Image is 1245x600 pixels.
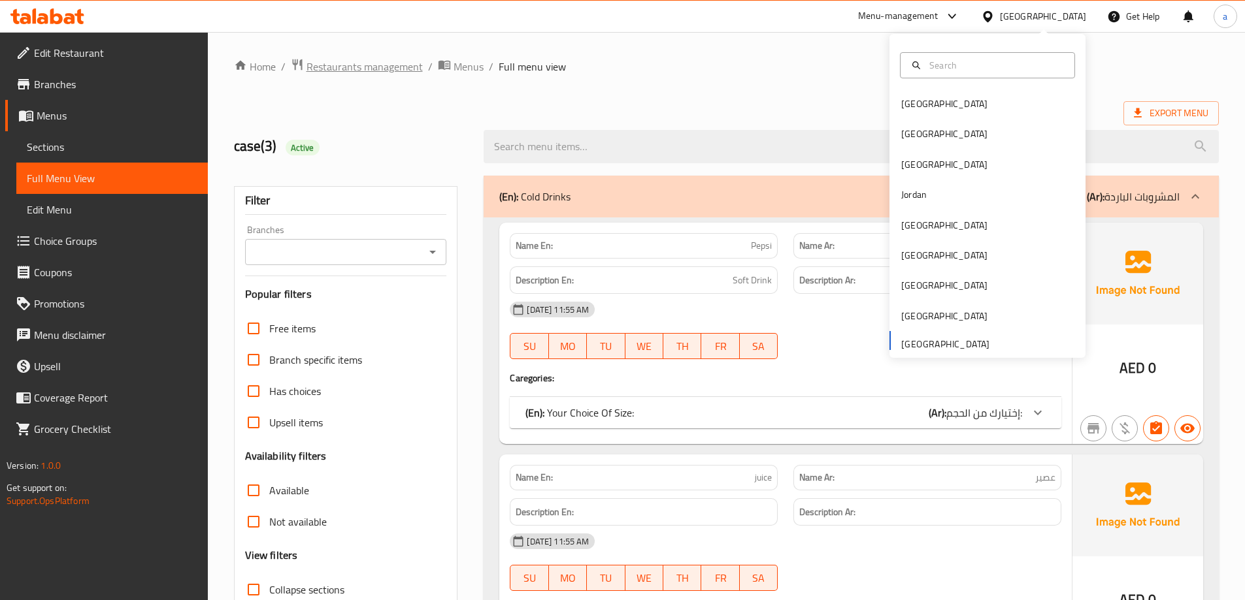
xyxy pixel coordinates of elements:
p: Your Choice Of Size: [525,405,634,420]
span: TU [592,569,620,588]
span: TH [669,569,696,588]
span: SU [516,569,543,588]
div: [GEOGRAPHIC_DATA] [901,278,988,292]
a: Branches [5,69,208,100]
b: (Ar): [929,403,946,422]
span: a [1223,9,1227,24]
div: [GEOGRAPHIC_DATA] [901,127,988,141]
a: Menus [5,100,208,131]
p: Cold Drinks [499,189,571,204]
div: [GEOGRAPHIC_DATA] [1000,9,1086,24]
strong: Name Ar: [799,471,835,484]
span: Free items [269,321,316,336]
div: [GEOGRAPHIC_DATA] [901,248,988,262]
span: Pepsi [751,239,772,253]
span: WE [631,569,658,588]
b: (En): [499,187,518,206]
img: Ae5nvW7+0k+MAAAAAElFTkSuQmCC [1072,454,1203,556]
h3: Popular filters [245,287,447,302]
span: Version: [7,457,39,474]
button: Not branch specific item [1080,415,1106,441]
div: [GEOGRAPHIC_DATA] [901,157,988,172]
a: Edit Menu [16,194,208,225]
span: Branch specific items [269,352,362,368]
span: Menus [454,59,484,74]
span: Active [286,142,320,154]
strong: Description En: [516,272,574,289]
div: [GEOGRAPHIC_DATA] [901,97,988,111]
span: Menu disclaimer [34,327,197,343]
button: FR [701,333,739,359]
a: Promotions [5,288,208,319]
div: Menu-management [858,8,938,24]
span: Not available [269,514,327,529]
span: Sections [27,139,197,155]
span: FR [706,569,734,588]
button: TU [587,565,625,591]
span: Available [269,482,309,498]
span: Grocery Checklist [34,421,197,437]
b: (Ar): [1087,187,1104,206]
div: (En): Your Choice Of Size:(Ar):إختيارك من الحجم: [510,397,1061,428]
button: SU [510,565,548,591]
span: MO [554,337,582,356]
input: Search [924,58,1067,72]
strong: Description En: [516,504,574,520]
a: Support.OpsPlatform [7,492,90,509]
button: SU [510,333,548,359]
li: / [428,59,433,74]
button: SA [740,565,778,591]
strong: Name En: [516,239,553,253]
div: Active [286,140,320,155]
span: Choice Groups [34,233,197,249]
span: SU [516,337,543,356]
a: Grocery Checklist [5,413,208,445]
a: Edit Restaurant [5,37,208,69]
strong: Description Ar: [799,504,855,520]
span: juice [755,471,772,484]
button: WE [625,565,663,591]
span: Upsell items [269,415,323,430]
h3: View filters [245,548,298,563]
a: Coupons [5,257,208,288]
span: [DATE] 11:55 AM [522,535,594,548]
span: Soft Drink [733,272,772,289]
span: SA [745,569,772,588]
a: Menu disclaimer [5,319,208,351]
button: Has choices [1143,415,1169,441]
button: FR [701,565,739,591]
strong: Description Ar: [799,272,855,289]
div: [GEOGRAPHIC_DATA] [901,218,988,232]
strong: Name Ar: [799,239,835,253]
h2: case(3) [234,136,469,156]
span: Get support on: [7,479,67,496]
a: Sections [16,131,208,163]
button: TH [663,565,701,591]
span: Full Menu View [27,170,197,186]
img: Ae5nvW7+0k+MAAAAAElFTkSuQmCC [1072,223,1203,324]
span: Edit Restaurant [34,45,197,61]
li: / [489,59,493,74]
div: [GEOGRAPHIC_DATA] [901,309,988,323]
div: Filter [245,187,447,215]
div: Jordan [901,187,927,202]
span: Full menu view [499,59,566,74]
a: Choice Groups [5,225,208,257]
h3: Availability filters [245,449,327,464]
span: WE [631,337,658,356]
button: TH [663,333,701,359]
span: إختيارك من الحجم: [946,403,1022,422]
div: (En): Cold Drinks(Ar):المشروبات الباردة [484,176,1219,217]
span: Promotions [34,296,197,311]
nav: breadcrumb [234,58,1219,75]
span: Export Menu [1134,105,1208,121]
span: Branches [34,76,197,92]
span: Export Menu [1123,101,1219,125]
li: / [281,59,286,74]
span: MO [554,569,582,588]
span: FR [706,337,734,356]
span: TH [669,337,696,356]
span: SA [745,337,772,356]
button: MO [549,565,587,591]
button: Available [1174,415,1201,441]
